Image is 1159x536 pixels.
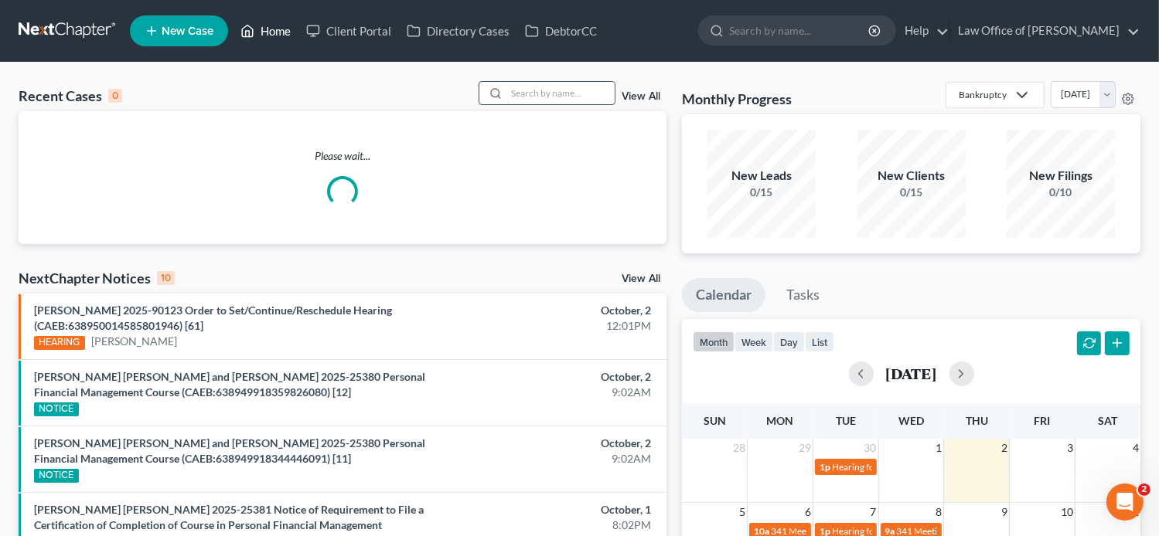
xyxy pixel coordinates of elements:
[399,17,517,45] a: Directory Cases
[836,414,856,427] span: Tue
[731,439,747,457] span: 28
[693,331,735,352] button: month
[950,17,1140,45] a: Law Office of [PERSON_NAME]
[1034,414,1050,427] span: Fri
[19,269,175,287] div: NextChapter Notices
[455,385,651,400] div: 9:02AM
[886,365,937,382] h2: [DATE]
[298,17,399,45] a: Client Portal
[707,167,816,185] div: New Leads
[863,439,878,457] span: 30
[1065,439,1075,457] span: 3
[773,331,805,352] button: day
[767,414,794,427] span: Mon
[707,185,816,200] div: 0/15
[1007,185,1115,200] div: 0/10
[772,278,833,312] a: Tasks
[897,17,949,45] a: Help
[1007,167,1115,185] div: New Filings
[622,273,660,284] a: View All
[898,414,924,427] span: Wed
[738,503,747,521] span: 5
[622,91,660,102] a: View All
[233,17,298,45] a: Home
[455,436,651,451] div: October, 2
[832,461,953,473] span: Hearing for [PERSON_NAME]
[1098,414,1117,427] span: Sat
[729,16,871,45] input: Search by name...
[682,278,765,312] a: Calendar
[682,90,792,108] h3: Monthly Progress
[820,461,830,473] span: 1p
[34,436,425,465] a: [PERSON_NAME] [PERSON_NAME] and [PERSON_NAME] 2025-25380 Personal Financial Management Course (CA...
[704,414,726,427] span: Sun
[735,331,773,352] button: week
[803,503,813,521] span: 6
[1000,503,1009,521] span: 9
[857,185,966,200] div: 0/15
[805,331,834,352] button: list
[34,336,85,350] div: HEARING
[34,370,425,399] a: [PERSON_NAME] [PERSON_NAME] and [PERSON_NAME] 2025-25380 Personal Financial Management Course (CA...
[1106,483,1144,521] iframe: Intercom live chat
[934,439,943,457] span: 1
[1138,483,1150,496] span: 2
[34,304,392,332] a: [PERSON_NAME] 2025-90123 Order to Set/Continue/Reschedule Hearing (CAEB:638950014585801946) [61]
[157,271,175,285] div: 10
[1000,439,1009,457] span: 2
[1131,439,1140,457] span: 4
[91,334,177,349] a: [PERSON_NAME]
[857,167,966,185] div: New Clients
[455,303,651,318] div: October, 2
[517,17,605,45] a: DebtorCC
[34,402,79,416] div: NOTICE
[162,25,213,37] span: New Case
[455,451,651,466] div: 9:02AM
[34,469,79,483] div: NOTICE
[869,503,878,521] span: 7
[455,502,651,517] div: October, 1
[455,369,651,385] div: October, 2
[19,148,666,164] p: Please wait...
[506,82,615,104] input: Search by name...
[797,439,813,457] span: 29
[19,87,122,105] div: Recent Cases
[455,517,651,533] div: 8:02PM
[1059,503,1075,521] span: 10
[108,89,122,103] div: 0
[966,414,988,427] span: Thu
[934,503,943,521] span: 8
[455,318,651,334] div: 12:01PM
[959,88,1007,101] div: Bankruptcy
